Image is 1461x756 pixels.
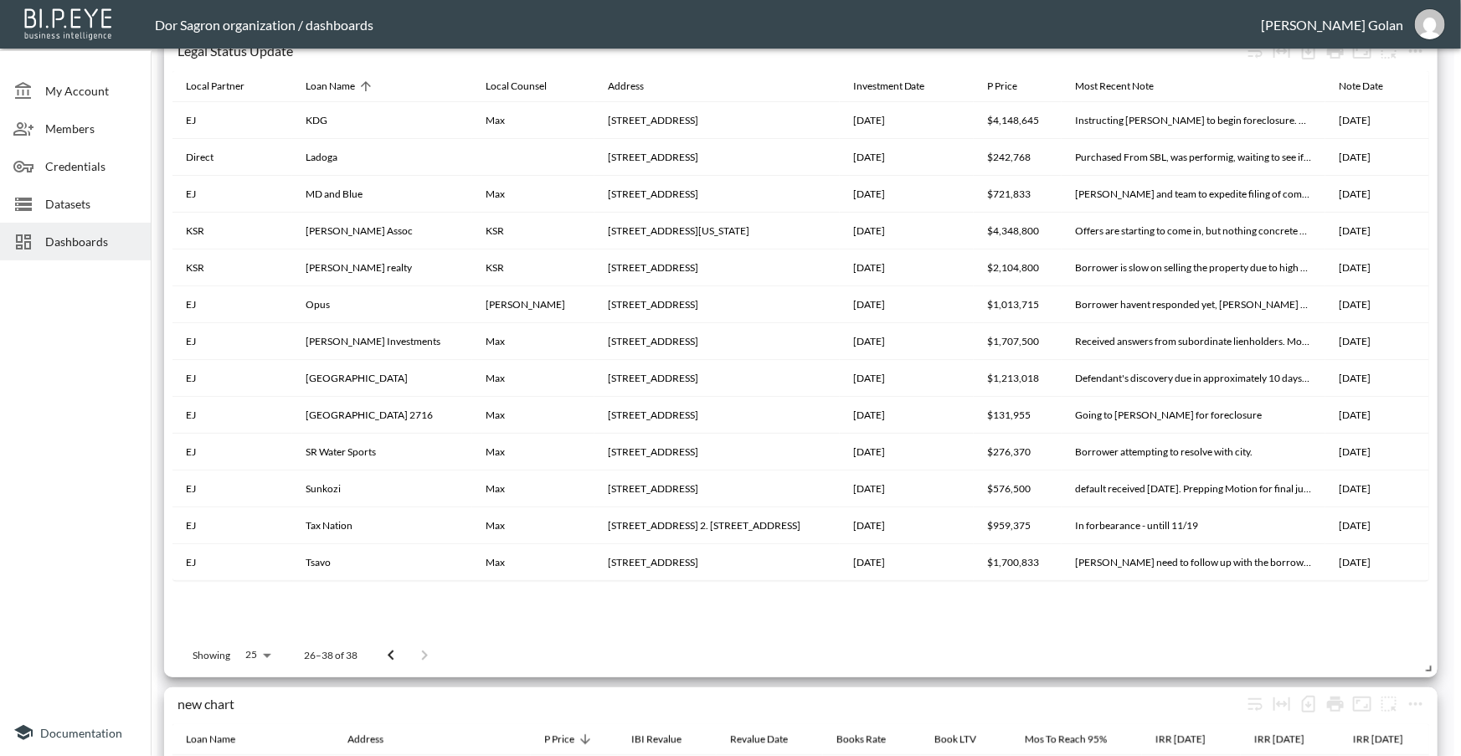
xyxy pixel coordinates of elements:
th: 2025-05-29 [840,286,975,323]
th: Tax Nation [292,507,472,544]
th: EJ [172,176,292,213]
th: Sunkozi [292,471,472,507]
div: Revalue Date [730,729,788,749]
th: $1,213,018 [974,360,1062,397]
th: In forbearance - untill 11/19 [1062,507,1325,544]
th: Tsavo [292,544,472,581]
th: EJ [172,434,292,471]
button: Fullscreen [1349,691,1376,717]
span: Chart settings [1402,691,1429,717]
th: 2025-08-12 [1325,139,1429,176]
th: $1,013,715 [974,286,1062,323]
th: KSR [472,213,594,249]
button: Fullscreen [1349,38,1376,64]
th: 2025-01-09 [840,434,975,471]
img: b60eb1e829f882aa23219c725e57e04d [1415,9,1445,39]
th: Palms Inn 2716 [292,397,472,434]
th: Max [472,507,594,544]
div: IBI Revalue [631,729,682,749]
th: Opus [292,286,472,323]
span: Books Rate [836,729,908,749]
div: new chart [177,696,1242,712]
div: IRR In 12 Months [1155,729,1206,749]
span: Attach chart to a group [1376,41,1402,57]
th: 8/15/2025 [1325,323,1429,360]
th: $959,375 [974,507,1062,544]
span: Loan Name [186,729,257,749]
th: Max [472,360,594,397]
th: 2350 Palm Avenue Hialeah, FL 33010 [594,323,839,360]
th: 2701 SW San Antonio Dr, Palm City, FL 34990 [594,360,839,397]
th: 2025-02-07 [840,323,975,360]
div: P Price [544,729,574,749]
th: Direct [172,139,292,176]
th: Mahra and team to expedite filing of complaint and Max will work on finalizing forbearance agreement [1062,176,1325,213]
button: more [1402,38,1429,64]
div: [PERSON_NAME] Golan [1261,17,1403,33]
span: Attach chart to a group [1376,694,1402,710]
th: KSR [172,249,292,286]
span: Datasets [45,195,137,213]
th: 99 Marble Ave, Bronx NY 10463 [594,249,839,286]
div: Loan Name [306,76,355,96]
div: Print [1322,38,1349,64]
div: Books Rate [836,729,886,749]
th: 8/15/2025 [1325,471,1429,507]
th: 8/15/2025 [1325,507,1429,544]
div: Print [1322,691,1349,717]
th: 2025-08-01 [840,139,975,176]
th: $2,104,800 [974,249,1062,286]
div: Book LTV [934,729,976,749]
th: Max [472,176,594,213]
th: 2025-08-12 [1325,249,1429,286]
span: Revalue Date [730,729,810,749]
th: 2025-05-22 [840,213,975,249]
th: 2024-08-14 [840,397,975,434]
div: Number of rows selected for download: 38 [1295,38,1322,64]
th: Max [472,434,594,471]
th: 2025-08-12 [1325,213,1429,249]
span: P Price [544,729,596,749]
span: P Price [987,76,1039,96]
div: Dor Sagron organization / dashboards [155,17,1261,33]
span: My Account [45,82,137,100]
th: MD and Blue [292,176,472,213]
th: $242,768 [974,139,1062,176]
th: 2024-10-28 [840,360,975,397]
th: $576,500 [974,471,1062,507]
div: Note Date [1339,76,1383,96]
th: 2025-01-27 [840,507,975,544]
span: Mos To Reach 95% [1025,729,1129,749]
th: Howard [472,286,594,323]
div: 25 [237,644,277,666]
th: Instructing Howard to begin foreclosure. We will continue to run parallel tracks and communicate ... [1062,102,1325,139]
th: 8151 Ladoga Ave, Jacksonville, FL 32217 [594,139,839,176]
span: IRR In 12 Months [1155,729,1227,749]
div: Toggle table layout between fixed and auto (default: auto) [1268,691,1295,717]
th: 2025-05-22 [840,249,975,286]
th: 2024-09-24 [840,471,975,507]
span: Local Partner [186,76,266,96]
a: Documentation [13,723,137,743]
th: $131,955 [974,397,1062,434]
th: 1.510 NE 155th Ter, Miami, FL 33162 2. 8561 W 33rd Ave, Hialeah, FL 33018 [594,507,839,544]
th: KSR [472,249,594,286]
th: Purchased From SBL, was performig, waiting to see if will be paidoff or maturity default. The pro... [1062,139,1325,176]
span: Book LTV [934,729,998,749]
th: Received answers from subordinate lienholders. Moved for default as to borrower and guarantor. [1062,323,1325,360]
span: Credentials [45,157,137,175]
th: Borrower is slow on selling the property due to high closing expenses. KSR is working with the bu... [1062,249,1325,286]
div: Address [608,76,644,96]
div: Loan Name [186,729,235,749]
th: 2024-10-28 [840,544,975,581]
th: Max [472,397,594,434]
th: 8/15/2025 [1325,176,1429,213]
div: Most Recent Note [1075,76,1154,96]
th: 27675 Hickory Blvd, Bonita Springs, FL 34134 [594,544,839,581]
th: KDG [292,102,472,139]
th: Offers are starting to come in, but nothing concrete yet. We’re currently fielding interest. [1062,213,1325,249]
p: Showing [193,648,230,662]
th: Borrower attempting to resolve with city. [1062,434,1325,471]
div: Number of rows selected for download: 41 [1295,691,1322,717]
th: Nussbaum Assoc [292,213,472,249]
